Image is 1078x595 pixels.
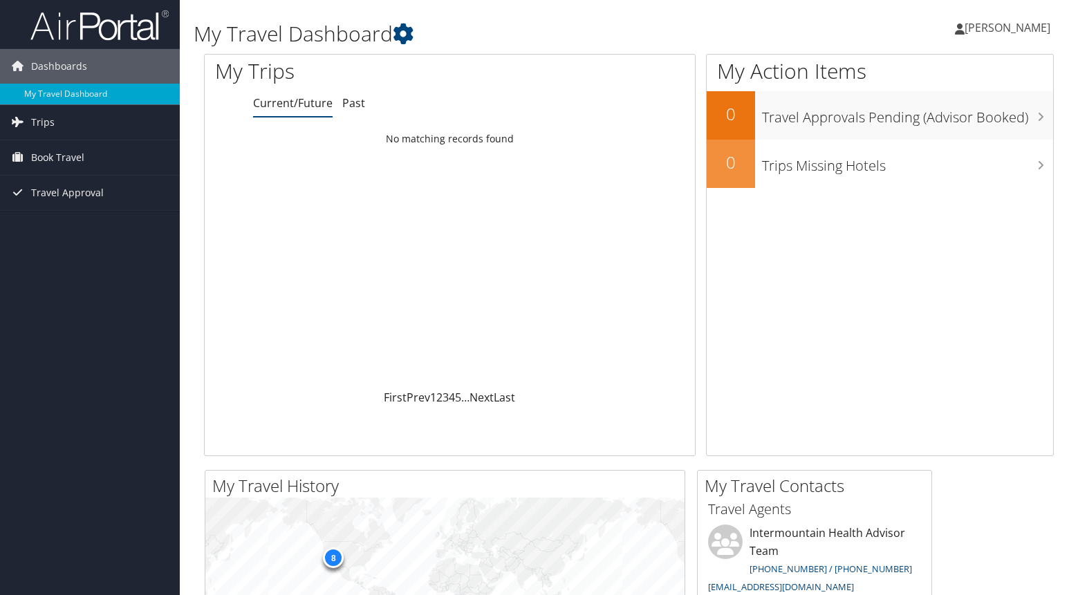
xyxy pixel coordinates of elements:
a: [PERSON_NAME] [955,7,1064,48]
h1: My Action Items [707,57,1053,86]
h2: 0 [707,151,755,174]
a: 4 [449,390,455,405]
td: No matching records found [205,126,695,151]
a: [PHONE_NUMBER] / [PHONE_NUMBER] [750,563,912,575]
span: Trips [31,105,55,140]
h1: My Travel Dashboard [194,19,774,48]
div: 8 [323,547,344,568]
a: 0Trips Missing Hotels [707,140,1053,188]
h2: My Travel History [212,474,685,498]
span: Dashboards [31,49,87,84]
a: Prev [407,390,430,405]
a: First [384,390,407,405]
a: 5 [455,390,461,405]
span: … [461,390,470,405]
h2: My Travel Contacts [705,474,931,498]
span: [PERSON_NAME] [965,20,1050,35]
a: 3 [443,390,449,405]
span: Travel Approval [31,176,104,210]
h3: Trips Missing Hotels [762,149,1053,176]
a: Past [342,95,365,111]
a: 1 [430,390,436,405]
h3: Travel Approvals Pending (Advisor Booked) [762,101,1053,127]
h1: My Trips [215,57,480,86]
a: Current/Future [253,95,333,111]
a: Next [470,390,494,405]
span: Book Travel [31,140,84,175]
h3: Travel Agents [708,500,921,519]
a: 0Travel Approvals Pending (Advisor Booked) [707,91,1053,140]
a: 2 [436,390,443,405]
img: airportal-logo.png [30,9,169,41]
h2: 0 [707,102,755,126]
a: Last [494,390,515,405]
a: [EMAIL_ADDRESS][DOMAIN_NAME] [708,580,854,593]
